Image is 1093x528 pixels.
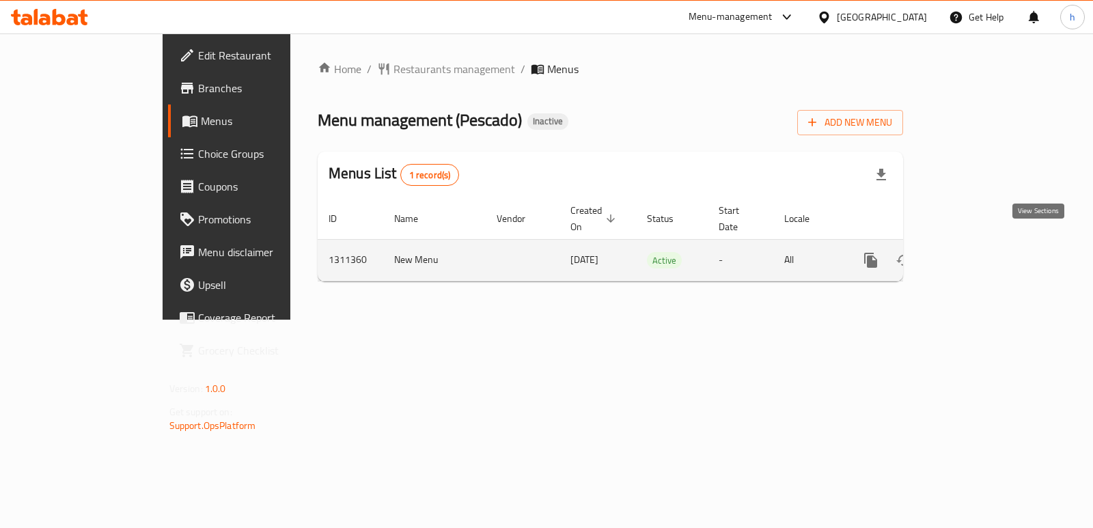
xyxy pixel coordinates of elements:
span: Locale [784,210,827,227]
span: [DATE] [570,251,598,268]
a: Promotions [168,203,345,236]
span: Grocery Checklist [198,342,334,359]
span: Menu management ( Pescado ) [318,105,522,135]
a: Upsell [168,268,345,301]
a: Menus [168,105,345,137]
li: / [521,61,525,77]
span: Edit Restaurant [198,47,334,64]
div: Inactive [527,113,568,130]
span: 1.0.0 [205,380,226,398]
span: Choice Groups [198,145,334,162]
span: Inactive [527,115,568,127]
a: Support.OpsPlatform [169,417,256,434]
span: Menus [547,61,579,77]
span: Menus [201,113,334,129]
span: Upsell [198,277,334,293]
span: Menu disclaimer [198,244,334,260]
span: Get support on: [169,403,232,421]
span: Add New Menu [808,114,892,131]
button: more [855,244,887,277]
a: Coupons [168,170,345,203]
span: Promotions [198,211,334,227]
li: / [367,61,372,77]
a: Menu disclaimer [168,236,345,268]
span: Active [647,253,682,268]
td: - [708,239,773,281]
button: Add New Menu [797,110,903,135]
span: ID [329,210,355,227]
span: 1 record(s) [401,169,459,182]
span: Vendor [497,210,543,227]
a: Edit Restaurant [168,39,345,72]
div: Export file [865,158,898,191]
td: All [773,239,844,281]
a: Branches [168,72,345,105]
th: Actions [844,198,997,240]
a: Restaurants management [377,61,515,77]
div: Total records count [400,164,460,186]
span: Name [394,210,436,227]
td: New Menu [383,239,486,281]
h2: Menus List [329,163,459,186]
td: 1311360 [318,239,383,281]
span: Version: [169,380,203,398]
span: h [1070,10,1075,25]
div: Active [647,252,682,268]
nav: breadcrumb [318,61,903,77]
span: Restaurants management [393,61,515,77]
div: Menu-management [689,9,773,25]
span: Status [647,210,691,227]
a: Coverage Report [168,301,345,334]
div: [GEOGRAPHIC_DATA] [837,10,927,25]
button: Change Status [887,244,920,277]
span: Coverage Report [198,309,334,326]
span: Branches [198,80,334,96]
span: Coupons [198,178,334,195]
span: Created On [570,202,620,235]
a: Grocery Checklist [168,334,345,367]
a: Choice Groups [168,137,345,170]
table: enhanced table [318,198,997,281]
span: Start Date [719,202,757,235]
